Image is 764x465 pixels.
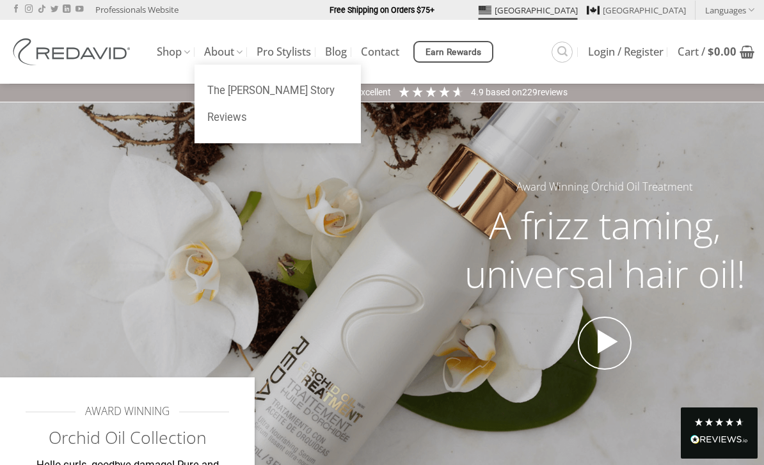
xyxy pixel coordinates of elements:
[426,45,482,59] span: Earn Rewards
[678,47,736,57] span: Cart /
[26,427,229,449] h2: Orchid Oil Collection
[537,87,568,97] span: reviews
[157,40,190,65] a: Shop
[63,5,70,14] a: Follow on LinkedIn
[195,104,361,131] a: Reviews
[25,5,33,14] a: Follow on Instagram
[690,435,748,444] img: REVIEWS.io
[204,40,243,65] a: About
[486,87,522,97] span: Based on
[578,317,632,370] a: Open video in lightbox
[522,87,537,97] span: 229
[588,40,664,63] a: Login / Register
[479,1,578,20] a: [GEOGRAPHIC_DATA]
[10,38,138,65] img: REDAVID Salon Products | United States
[361,40,399,63] a: Contact
[195,77,361,104] a: The [PERSON_NAME] Story
[708,44,736,59] bdi: 0.00
[85,403,170,420] span: AWARD WINNING
[681,407,758,459] div: Read All Reviews
[690,432,748,449] div: Read All Reviews
[552,42,573,63] a: Search
[678,38,754,66] a: View cart
[705,1,754,19] a: Languages
[456,178,755,196] h5: Award Winning Orchid Oil Treatment
[38,5,45,14] a: Follow on TikTok
[257,40,311,63] a: Pro Stylists
[708,44,714,59] span: $
[456,201,755,297] h2: A frizz taming, universal hair oil!
[588,47,664,57] span: Login / Register
[325,40,347,63] a: Blog
[694,417,745,427] div: 4.8 Stars
[413,41,493,63] a: Earn Rewards
[330,5,434,15] strong: Free Shipping on Orders $75+
[356,86,391,99] div: Excellent
[587,1,686,20] a: [GEOGRAPHIC_DATA]
[397,85,465,99] div: 4.91 Stars
[51,5,58,14] a: Follow on Twitter
[76,5,83,14] a: Follow on YouTube
[12,5,20,14] a: Follow on Facebook
[471,87,486,97] span: 4.9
